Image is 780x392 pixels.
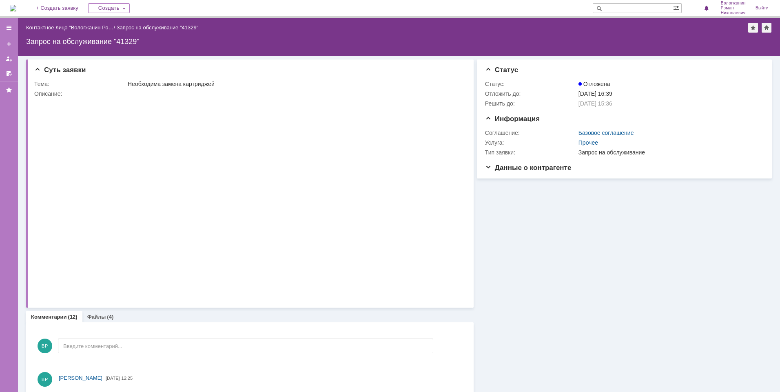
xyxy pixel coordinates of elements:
[578,130,634,136] a: Базовое соглашение
[485,139,577,146] div: Услуга:
[122,376,133,381] span: 12:25
[578,81,610,87] span: Отложена
[485,100,577,107] div: Решить до:
[578,100,612,107] span: [DATE] 15:36
[2,37,16,51] a: Создать заявку
[59,375,102,381] span: [PERSON_NAME]
[31,314,67,320] a: Комментарии
[485,90,577,97] div: Отложить до:
[88,3,130,13] div: Создать
[2,67,16,80] a: Мои согласования
[38,339,52,353] span: ВР
[26,37,772,46] div: Запрос на обслуживание "41329"
[26,24,117,31] div: /
[748,23,758,33] div: Добавить в избранное
[721,6,746,11] span: Роман
[578,90,759,97] div: [DATE] 16:39
[34,66,86,74] span: Суть заявки
[34,81,126,87] div: Тема:
[128,81,461,87] div: Необходима замена картриджей
[578,139,598,146] a: Прочее
[485,81,577,87] div: Статус:
[87,314,106,320] a: Файлы
[117,24,199,31] div: Запрос на обслуживание "41329"
[106,376,120,381] span: [DATE]
[721,1,746,6] span: Вологжанин
[485,115,540,123] span: Информация
[673,4,681,11] span: Расширенный поиск
[59,374,102,382] a: [PERSON_NAME]
[721,11,746,15] span: Николаевич
[10,5,16,11] a: Перейти на домашнюю страницу
[2,52,16,65] a: Мои заявки
[34,90,463,97] div: Описание:
[10,5,16,11] img: logo
[26,24,113,31] a: Контактное лицо "Вологжанин Ро…
[68,314,78,320] div: (12)
[578,149,759,156] div: Запрос на обслуживание
[107,314,113,320] div: (4)
[762,23,771,33] div: Сделать домашней страницей
[485,130,577,136] div: Соглашение:
[485,149,577,156] div: Тип заявки:
[485,66,518,74] span: Статус
[485,164,572,172] span: Данные о контрагенте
